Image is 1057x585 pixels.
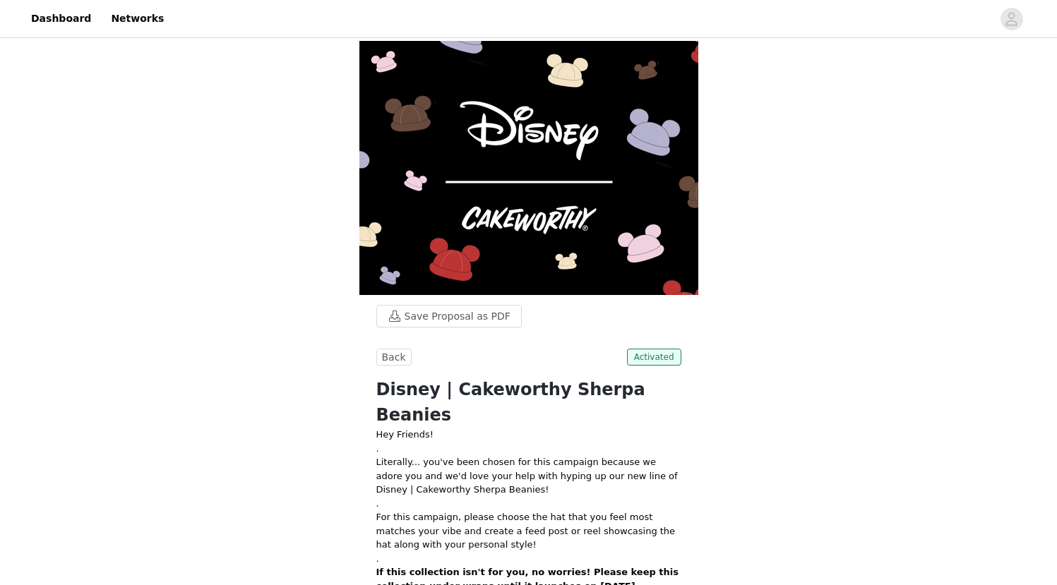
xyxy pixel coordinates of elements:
[1005,8,1018,30] div: avatar
[376,552,681,566] p: .
[376,510,681,552] p: For this campaign, please choose the hat that you feel most matches your vibe and create a feed p...
[23,3,100,35] a: Dashboard
[376,428,681,442] p: Hey Friends!
[102,3,172,35] a: Networks
[359,41,698,295] img: campaign image
[627,349,681,366] span: Activated
[376,455,681,497] p: Literally... you've been chosen for this campaign because we adore you and we'd love your help wi...
[376,349,412,366] button: Back
[376,377,681,428] h1: Disney | Cakeworthy Sherpa Beanies
[376,305,522,327] button: Save Proposal as PDF
[376,442,681,456] p: .
[376,497,681,511] p: .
